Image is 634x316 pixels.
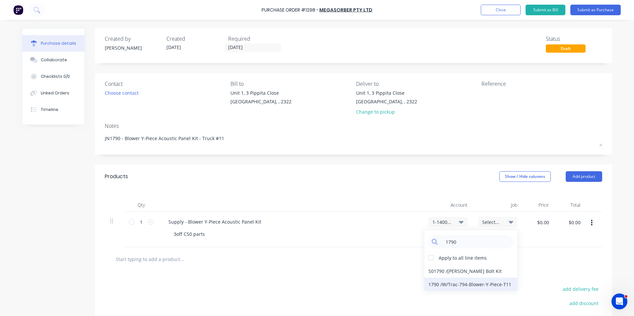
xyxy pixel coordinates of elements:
[559,285,602,293] button: add delivery fee
[22,85,85,101] button: Linked Orders
[6,203,127,214] textarea: Message…
[41,90,69,96] div: Linked Orders
[356,80,477,88] div: Deliver to
[499,171,551,182] button: Show / Hide columns
[32,217,37,222] button: Upload attachment
[13,5,23,15] img: Factory
[41,57,67,63] div: Collaborate
[5,65,127,80] div: Maricar says…
[41,40,76,46] div: Purchase details
[104,3,116,15] button: Home
[5,80,127,229] div: Maricar says…
[356,89,417,96] div: Unit 1, 3 Pippita Close
[168,229,210,239] div: 3off C50 parts
[11,84,103,136] div: Morning [PERSON_NAME], we've pinpointed the reason behind the pricing differences when generating...
[424,278,517,291] div: 1790 / W/Trac-794-Blower-Y-Piece-T11
[105,35,161,43] div: Created by
[442,235,510,248] input: Search...
[5,8,127,40] div: Cathy says…
[105,44,161,51] div: [PERSON_NAME]
[11,12,103,31] div: Morning [PERSON_NAME], thanks for letting us know, we'll get this investigated
[5,8,109,35] div: Morning [PERSON_NAME], thanks for letting us know, we'll get this investigated
[105,122,602,130] div: Notes
[473,198,523,212] div: Job
[230,80,351,88] div: Bill to
[423,198,473,212] div: Account
[262,7,319,14] div: Purchase Order #1298 -
[611,293,627,309] iframe: Intercom live chat
[4,3,17,15] button: go back
[41,74,70,79] div: Checklists 0/0
[546,35,602,43] div: Status
[319,7,372,13] a: Megasorber Pty Ltd
[432,219,452,226] span: 1-1400 / Work in Progress
[526,5,565,15] button: Submit as Bill
[105,132,602,146] textarea: JN1790 - Blower Y-Piece Acoustic Panel Kit - Truck #11
[481,80,602,88] div: Reference
[424,264,517,278] div: S01790 / [PERSON_NAME] Bolt Kit
[163,217,267,227] div: Supply - Blower Y-Piece Acoustic Panel Kit
[32,6,52,11] h1: Factory
[125,198,158,212] div: Qty
[38,67,56,72] b: Maricar
[356,98,417,105] div: [GEOGRAPHIC_DATA], , 2322
[554,198,586,212] div: Total
[570,5,621,15] button: Submit as Purchase
[114,214,124,225] button: Send a message…
[115,252,248,266] input: Start typing to add a product...
[166,35,223,43] div: Created
[523,198,554,212] div: Price
[5,80,109,214] div: Morning [PERSON_NAME], we've pinpointed the reason behind the pricing differences when generating...
[546,44,586,53] div: Draft
[21,217,26,222] button: Gif picker
[22,35,85,52] button: Purchase details
[481,5,521,15] button: Close
[10,217,16,222] button: Emoji picker
[30,66,36,73] img: Profile image for Maricar
[230,89,291,96] div: Unit 1, 3 Pippita Close
[482,219,502,226] span: Select...
[230,98,291,105] div: [GEOGRAPHIC_DATA], , 2322
[41,107,58,113] div: Timeline
[565,299,602,307] button: add discount
[38,66,103,72] div: joined the conversation
[22,52,85,68] button: Collaborate
[19,4,30,14] img: Profile image for Factory
[228,35,285,43] div: Required
[105,173,128,181] div: Products
[5,51,127,65] div: [DATE]
[105,80,225,88] div: Contact
[22,68,85,85] button: Checklists 0/0
[566,171,602,182] button: Add product
[22,101,85,118] button: Timeline
[356,108,417,115] div: Change to pickup
[116,3,128,15] div: Close
[439,254,487,261] div: Apply to all line items
[105,89,139,96] div: Choose contact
